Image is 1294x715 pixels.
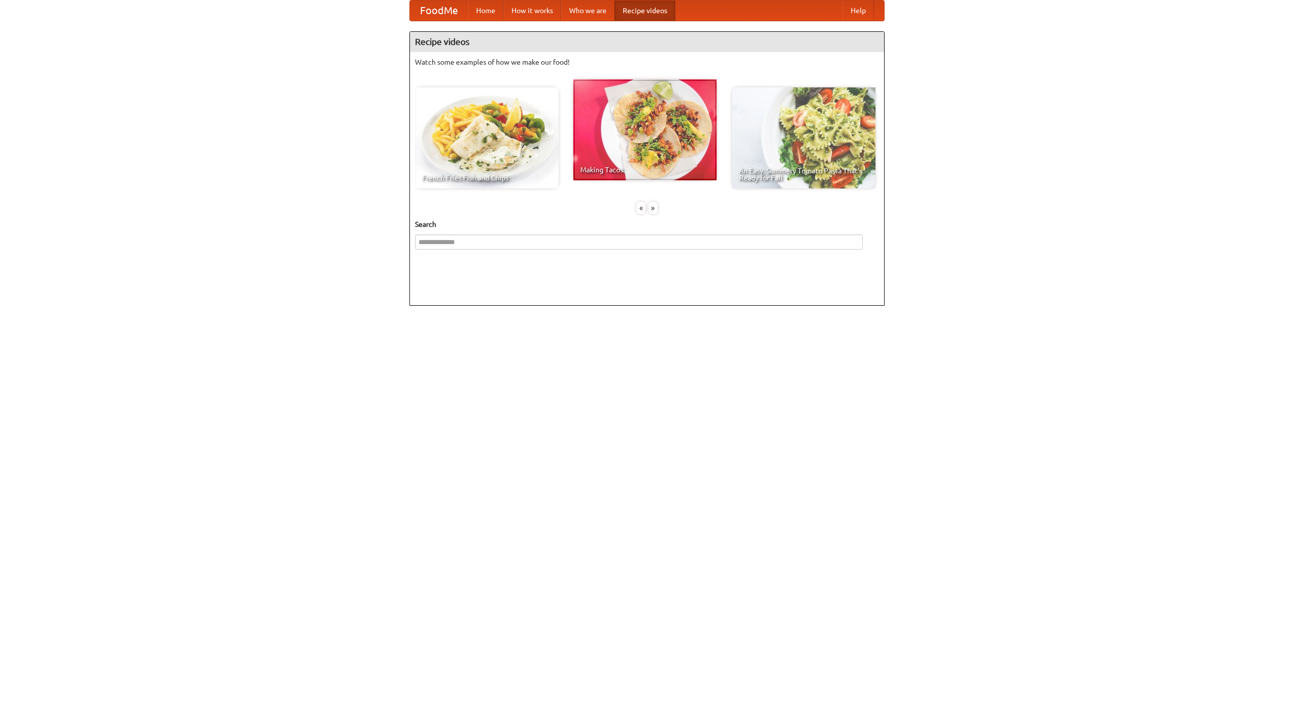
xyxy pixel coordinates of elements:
[615,1,675,21] a: Recipe videos
[636,202,645,214] div: «
[410,1,468,21] a: FoodMe
[415,87,559,188] a: French Fries Fish and Chips
[468,1,503,21] a: Home
[561,1,615,21] a: Who we are
[415,219,879,229] h5: Search
[843,1,874,21] a: Help
[732,87,875,188] a: An Easy, Summery Tomato Pasta That's Ready for Fall
[415,57,879,67] p: Watch some examples of how we make our food!
[410,32,884,52] h4: Recipe videos
[580,166,710,173] span: Making Tacos
[649,202,658,214] div: »
[422,174,551,181] span: French Fries Fish and Chips
[739,167,868,181] span: An Easy, Summery Tomato Pasta That's Ready for Fall
[573,79,717,180] a: Making Tacos
[503,1,561,21] a: How it works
